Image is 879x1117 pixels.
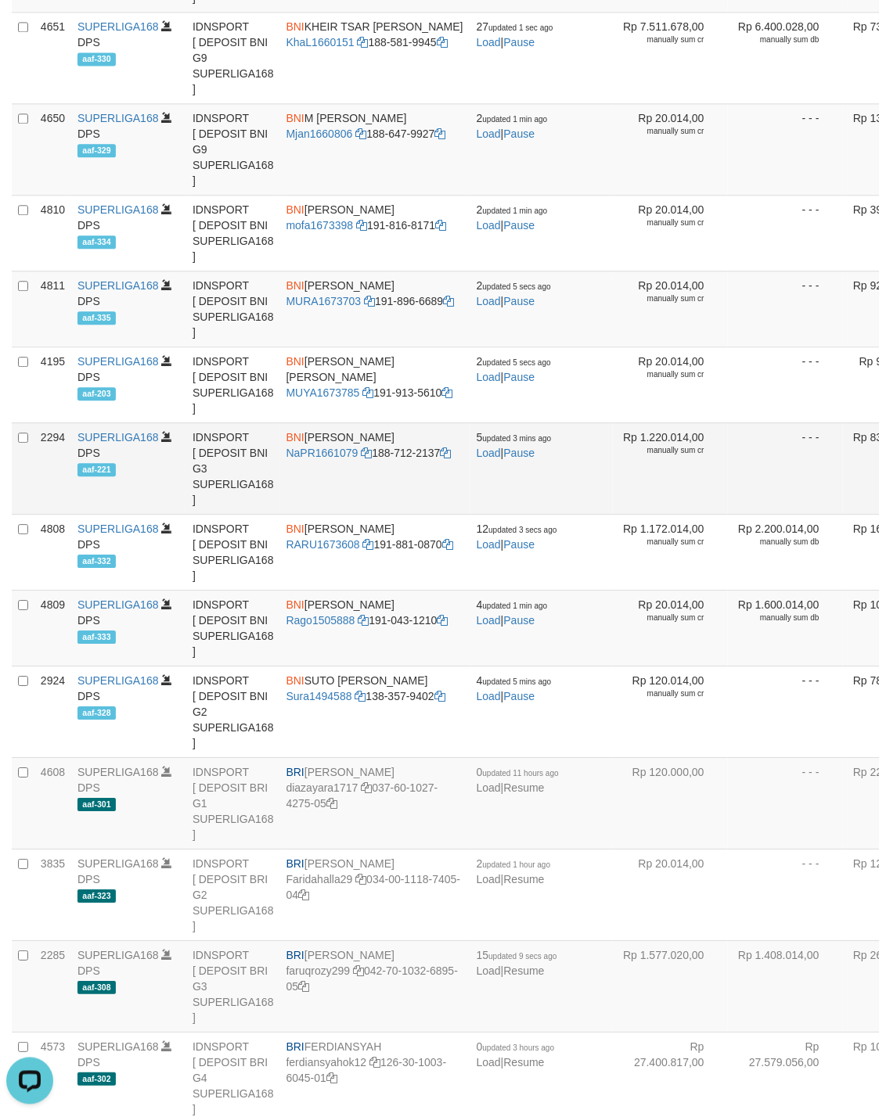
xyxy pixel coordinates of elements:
[34,347,71,422] td: 4195
[77,355,159,368] a: SUPERLIGA168
[619,537,704,548] div: manually sum cr
[286,295,362,307] a: MURA1673703
[477,447,501,459] a: Load
[286,614,355,627] a: Rago1505888
[483,207,548,215] span: updated 1 min ago
[619,126,704,137] div: manually sum cr
[77,203,159,216] a: SUPERLIGA168
[34,940,71,1032] td: 2285
[434,690,445,702] a: Copy 1383579402 to clipboard
[613,103,728,195] td: Rp 20.014,00
[34,849,71,940] td: 3835
[71,590,186,666] td: DPS
[477,523,557,535] span: 12
[613,514,728,590] td: Rp 1.172.014,00
[442,538,453,551] a: Copy 1918810870 to clipboard
[477,538,501,551] a: Load
[437,36,448,48] a: Copy 1885819945 to clipboard
[613,757,728,849] td: Rp 120.000,00
[286,949,304,961] span: BRI
[728,422,843,514] td: - - -
[186,590,280,666] td: IDNSPORT [ DEPOSIT BNI SUPERLIGA168 ]
[362,386,373,399] a: Copy MUYA1673785 to clipboard
[286,598,304,611] span: BNI
[483,677,552,686] span: updated 5 mins ago
[186,12,280,103] td: IDNSPORT [ DEPOSIT BNI G9 SUPERLIGA168 ]
[613,195,728,271] td: Rp 20.014,00
[477,614,501,627] a: Load
[286,36,355,48] a: KhaL1660151
[483,434,552,443] span: updated 3 mins ago
[734,612,820,623] div: manually sum db
[483,115,548,124] span: updated 1 min ago
[477,112,548,124] span: 2
[728,195,843,271] td: - - -
[728,757,843,849] td: - - -
[364,295,375,307] a: Copy MURA1673703 to clipboard
[298,980,309,993] a: Copy 042701032689505 to clipboard
[280,514,470,590] td: [PERSON_NAME] 191-881-0870
[361,781,372,794] a: Copy diazayara1717 to clipboard
[477,112,548,140] span: |
[77,311,116,325] span: aaf-335
[442,386,453,399] a: Copy 1919135610 to clipboard
[477,203,548,216] span: 2
[286,431,304,444] span: BNI
[186,195,280,271] td: IDNSPORT [ DEPOSIT BNI SUPERLIGA168 ]
[77,766,159,778] a: SUPERLIGA168
[477,690,501,702] a: Load
[613,849,728,940] td: Rp 20.014,00
[613,666,728,757] td: Rp 120.014,00
[477,1040,555,1069] span: |
[619,369,704,380] div: manually sum cr
[71,347,186,422] td: DPS
[71,195,186,271] td: DPS
[186,666,280,757] td: IDNSPORT [ DEPOSIT BNI G2 SUPERLIGA168 ]
[286,1040,304,1053] span: BRI
[34,271,71,347] td: 4811
[728,103,843,195] td: - - -
[71,666,186,757] td: DPS
[504,964,545,977] a: Resume
[363,538,374,551] a: Copy RARU1673608 to clipboard
[280,347,470,422] td: [PERSON_NAME] [PERSON_NAME] 191-913-5610
[504,690,535,702] a: Pause
[477,279,551,307] span: |
[77,279,159,292] a: SUPERLIGA168
[280,103,470,195] td: M [PERSON_NAME] 188-647-9927
[619,612,704,623] div: manually sum cr
[435,219,446,232] a: Copy 1918168171 to clipboard
[619,217,704,228] div: manually sum cr
[286,964,351,977] a: faruqrozy299
[286,447,358,459] a: NaPR1661079
[483,282,551,291] span: updated 5 secs ago
[477,598,548,611] span: 4
[77,798,116,811] span: aaf-301
[34,666,71,757] td: 2924
[77,1040,159,1053] a: SUPERLIGA168
[728,347,843,422] td: - - -
[286,674,304,687] span: BNI
[280,12,470,103] td: KHEIR TSAR [PERSON_NAME] 188-581-9945
[286,1056,367,1069] a: ferdiansyahok12
[77,949,159,961] a: SUPERLIGA168
[477,781,501,794] a: Load
[477,964,501,977] a: Load
[34,757,71,849] td: 4608
[71,271,186,347] td: DPS
[477,279,551,292] span: 2
[504,1056,545,1069] a: Resume
[286,857,304,870] span: BRI
[728,514,843,590] td: Rp 2.200.014,00
[286,873,353,885] a: Faridahalla29
[71,12,186,103] td: DPS
[477,857,551,885] span: |
[443,295,454,307] a: Copy 1918966689 to clipboard
[186,940,280,1032] td: IDNSPORT [ DEPOSIT BRI G3 SUPERLIGA168 ]
[77,555,116,568] span: aaf-332
[286,766,304,778] span: BRI
[6,6,53,53] button: Open LiveChat chat widget
[477,674,552,702] span: |
[477,431,552,444] span: 5
[34,195,71,271] td: 4810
